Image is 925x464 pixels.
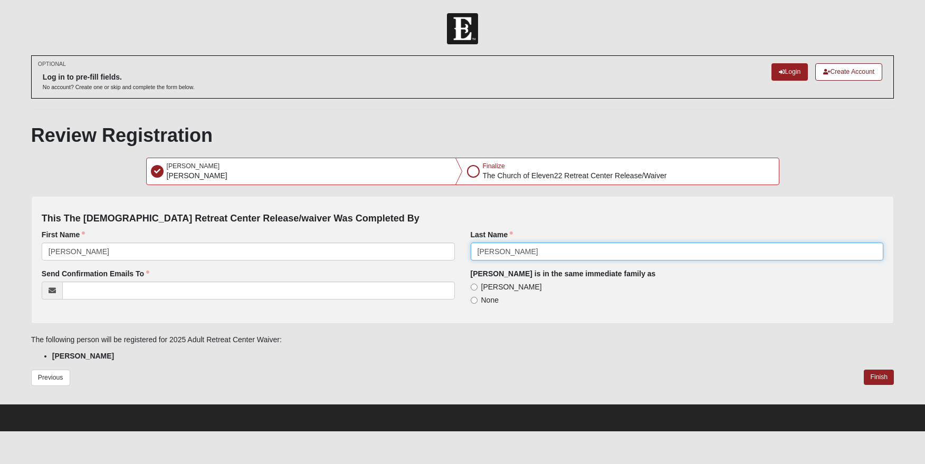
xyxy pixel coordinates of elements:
button: Finish [864,370,894,385]
label: [PERSON_NAME] is in the same immediate family as [471,268,656,279]
label: First Name [42,229,85,240]
span: [PERSON_NAME] [167,162,220,170]
small: OPTIONAL [38,60,66,68]
label: Last Name [471,229,513,240]
span: None [481,296,499,304]
h4: This The [DEMOGRAPHIC_DATA] Retreat Center Release/waiver Was Completed By [42,213,883,225]
p: The Church of Eleven22 Retreat Center Release/Waiver [483,170,667,181]
h1: Review Registration [31,124,894,147]
p: The following person will be registered for 2025 Adult Retreat Center Waiver: [31,334,894,345]
h6: Log in to pre-fill fields. [43,73,195,82]
p: No account? Create one or skip and complete the form below. [43,83,195,91]
span: [PERSON_NAME] [481,283,542,291]
label: Send Confirmation Emails To [42,268,149,279]
p: [PERSON_NAME] [167,170,227,181]
a: Create Account [815,63,882,81]
a: Login [771,63,808,81]
input: [PERSON_NAME] [471,284,478,291]
img: Church of Eleven22 Logo [447,13,478,44]
strong: [PERSON_NAME] [52,352,114,360]
input: None [471,297,478,304]
span: Finalize [483,162,505,170]
button: Previous [31,370,70,386]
